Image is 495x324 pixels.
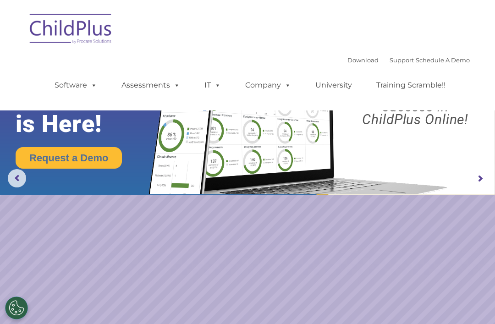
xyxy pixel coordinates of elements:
[236,76,300,94] a: Company
[16,147,122,169] a: Request a Demo
[347,56,470,64] font: |
[367,76,455,94] a: Training Scramble!!
[347,56,379,64] a: Download
[195,76,230,94] a: IT
[112,76,189,94] a: Assessments
[342,62,489,126] rs-layer: Boost your productivity and streamline your success in ChildPlus Online!
[390,56,414,64] a: Support
[45,76,106,94] a: Software
[25,7,117,53] img: ChildPlus by Procare Solutions
[5,297,28,319] button: Cookies Settings
[16,56,174,137] rs-layer: The Future of ChildPlus is Here!
[306,76,361,94] a: University
[416,56,470,64] a: Schedule A Demo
